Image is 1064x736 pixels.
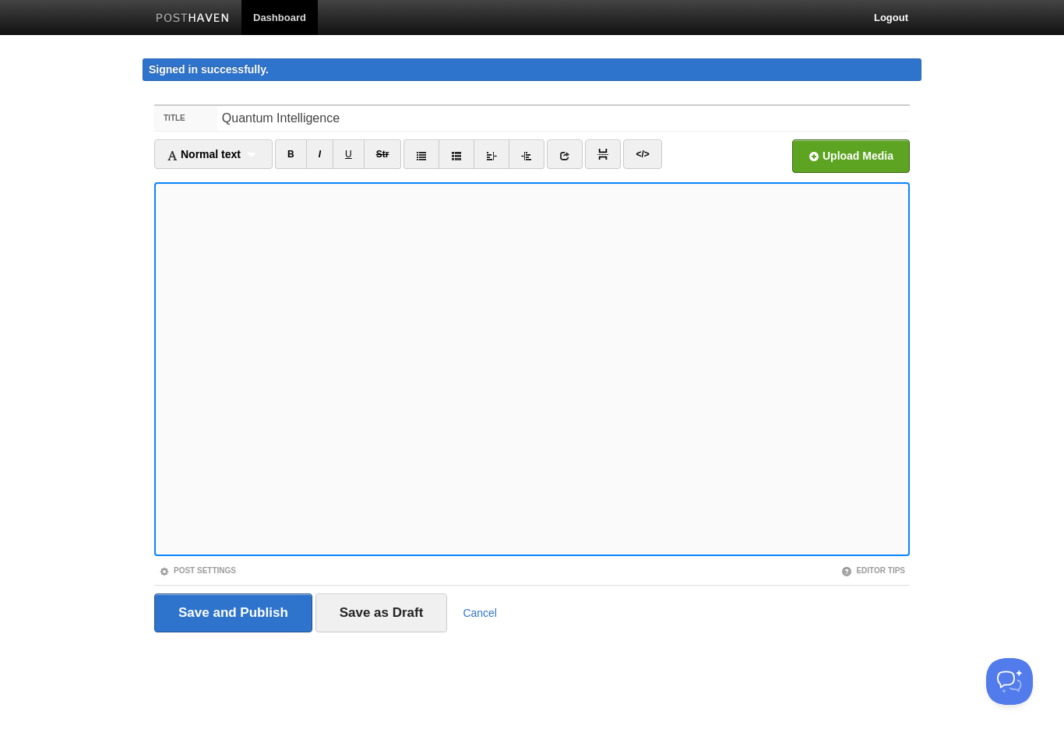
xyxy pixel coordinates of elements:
[986,658,1033,705] iframe: Help Scout Beacon - Open
[143,58,921,81] div: Signed in successfully.
[154,593,312,632] input: Save and Publish
[306,139,333,169] a: I
[364,139,402,169] a: Str
[275,139,307,169] a: B
[154,106,217,131] label: Title
[159,566,236,575] a: Post Settings
[463,607,497,619] a: Cancel
[597,149,608,160] img: pagebreak-icon.png
[376,149,389,160] del: Str
[315,593,448,632] input: Save as Draft
[167,148,241,160] span: Normal text
[156,13,230,25] img: Posthaven-bar
[333,139,365,169] a: U
[623,139,661,169] a: </>
[841,566,905,575] a: Editor Tips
